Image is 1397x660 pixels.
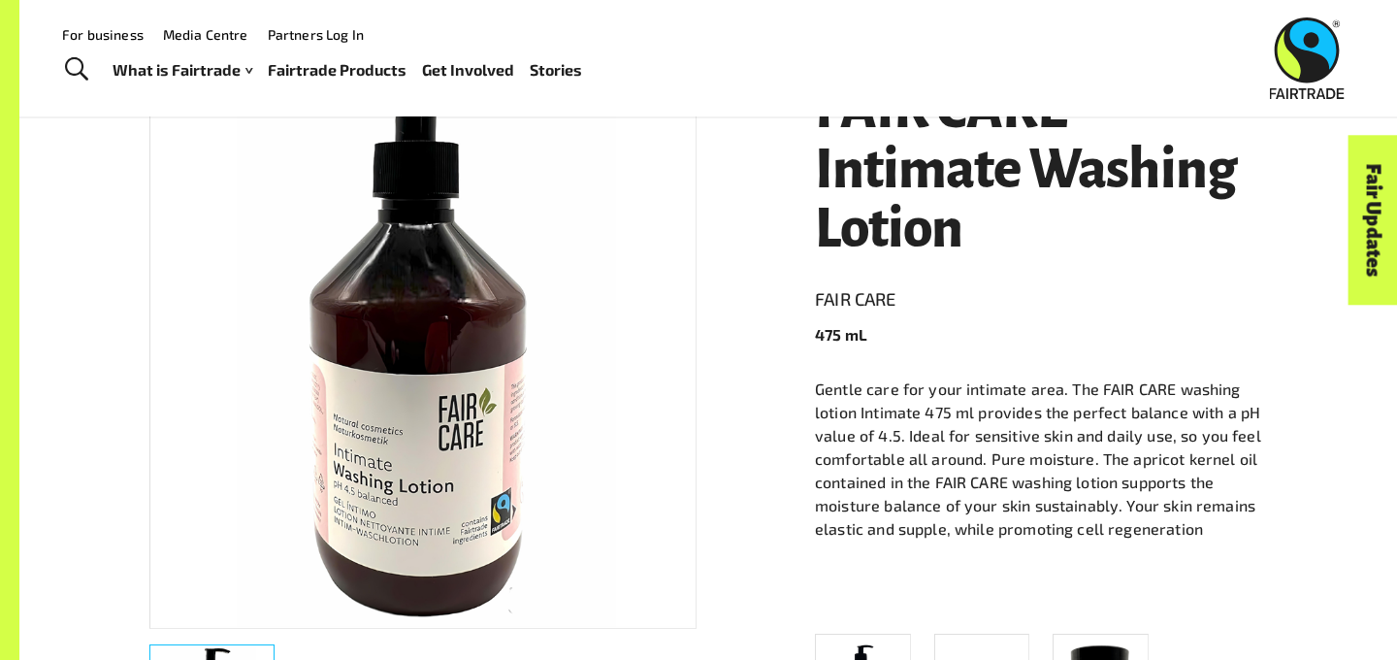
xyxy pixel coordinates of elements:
a: For business [62,26,144,43]
a: FAIR CARE [815,284,1267,315]
a: Toggle Search [52,46,100,94]
a: Fairtrade Products [268,56,406,84]
p: Gentle care for your intimate area. The FAIR CARE washing lotion Intimate 475 ml provides the per... [815,378,1267,541]
a: What is Fairtrade [113,56,252,84]
a: Stories [530,56,582,84]
h1: FAIR CARE Intimate Washing Lotion [815,80,1267,259]
img: Fairtrade Australia New Zealand logo [1270,17,1345,99]
p: 475 mL [815,323,1267,346]
a: Partners Log In [268,26,364,43]
a: Media Centre [163,26,248,43]
a: Get Involved [422,56,514,84]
